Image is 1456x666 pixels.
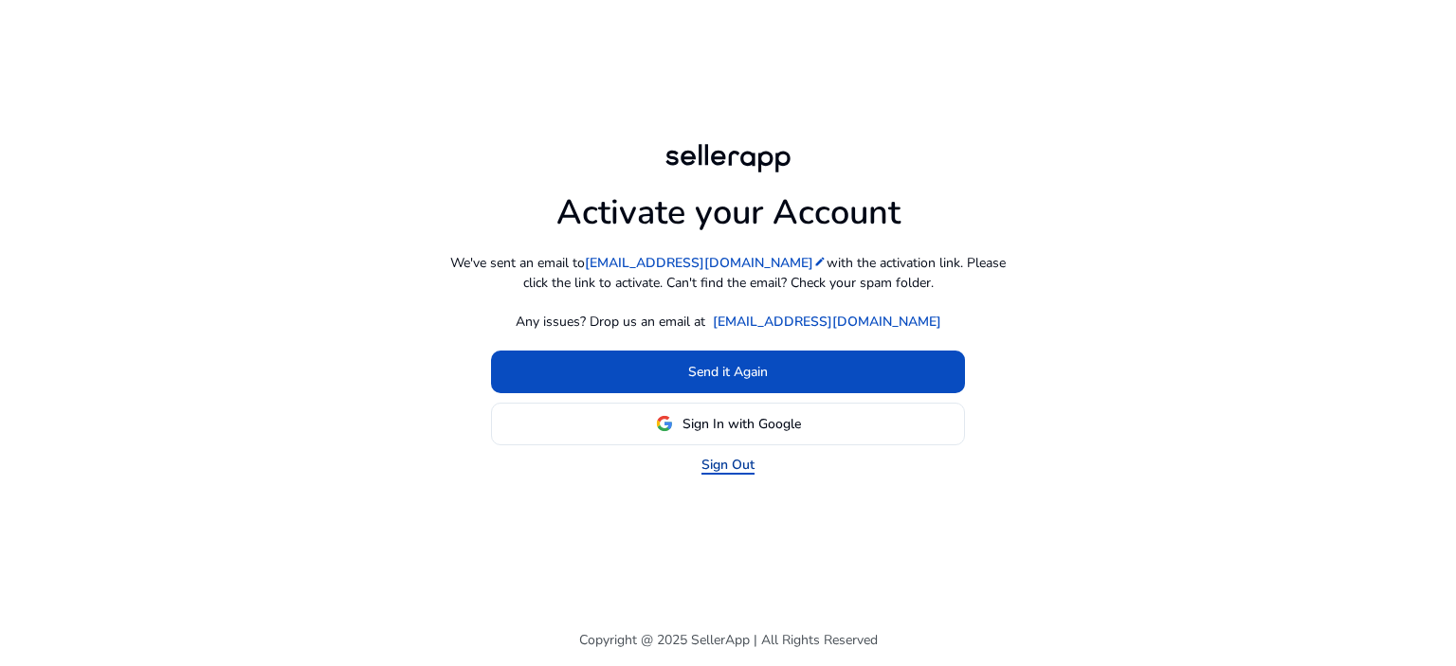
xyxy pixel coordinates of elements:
[701,455,755,475] a: Sign Out
[585,253,827,273] a: [EMAIL_ADDRESS][DOMAIN_NAME]
[713,312,941,332] a: [EMAIL_ADDRESS][DOMAIN_NAME]
[556,177,901,233] h1: Activate your Account
[688,362,768,382] span: Send it Again
[491,351,965,393] button: Send it Again
[444,253,1012,293] p: We've sent an email to with the activation link. Please click the link to activate. Can't find th...
[813,255,827,268] mat-icon: edit
[516,312,705,332] p: Any issues? Drop us an email at
[656,415,673,432] img: google-logo.svg
[491,403,965,445] button: Sign In with Google
[682,414,801,434] span: Sign In with Google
